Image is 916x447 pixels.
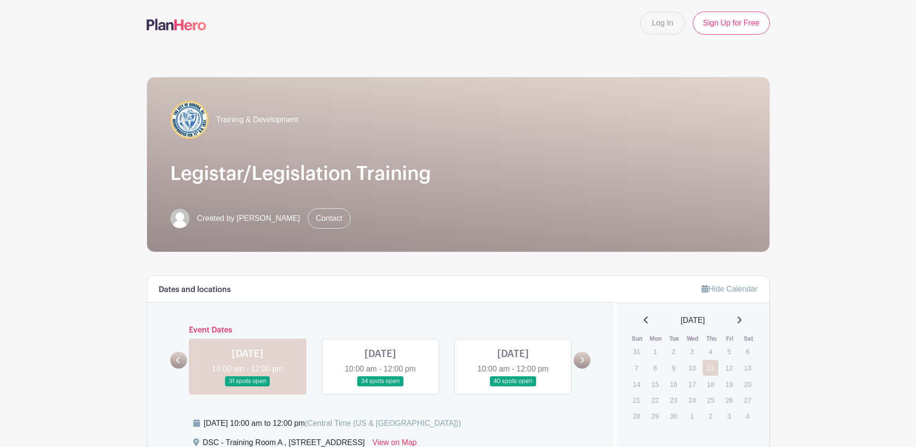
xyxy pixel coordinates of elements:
a: Sign Up for Free [693,12,769,35]
p: 31 [628,344,644,359]
h6: Event Dates [187,326,574,335]
p: 4 [740,409,755,423]
p: 4 [703,344,718,359]
p: 9 [665,360,681,375]
p: 3 [721,409,737,423]
p: 24 [684,393,700,408]
p: 26 [721,393,737,408]
span: [DATE] [681,315,705,326]
a: Hide Calendar [702,285,757,293]
a: 11 [703,360,718,376]
p: 2 [703,409,718,423]
th: Fri [721,334,740,344]
p: 27 [740,393,755,408]
th: Tue [665,334,684,344]
p: 30 [665,409,681,423]
p: 23 [665,393,681,408]
p: 5 [721,344,737,359]
span: (Central Time (US & [GEOGRAPHIC_DATA])) [305,419,461,427]
p: 10 [684,360,700,375]
p: 16 [665,377,681,392]
th: Wed [684,334,703,344]
h6: Dates and locations [159,285,231,294]
p: 22 [647,393,663,408]
p: 29 [647,409,663,423]
th: Mon [647,334,665,344]
p: 12 [721,360,737,375]
p: 28 [628,409,644,423]
div: [DATE] 10:00 am to 12:00 pm [204,418,461,429]
p: 15 [647,377,663,392]
p: 3 [684,344,700,359]
p: 14 [628,377,644,392]
p: 8 [647,360,663,375]
a: Contact [308,208,351,229]
span: Training & Development [216,114,299,126]
img: COA%20logo%20(2).jpg [170,101,209,139]
th: Thu [702,334,721,344]
img: default-ce2991bfa6775e67f084385cd625a349d9dcbb7a52a09fb2fda1e96e2d18dcdb.png [170,209,189,228]
th: Sat [739,334,758,344]
p: 13 [740,360,755,375]
a: Log In [640,12,685,35]
p: 1 [684,409,700,423]
p: 20 [740,377,755,392]
h1: Legistar/Legislation Training [170,162,746,185]
p: 21 [628,393,644,408]
p: 2 [665,344,681,359]
p: 17 [684,377,700,392]
p: 25 [703,393,718,408]
p: 19 [721,377,737,392]
span: Created by [PERSON_NAME] [197,213,300,224]
p: 7 [628,360,644,375]
img: logo-507f7623f17ff9eddc593b1ce0a138ce2505c220e1c5a4e2b4648c50719b7d32.svg [147,19,206,30]
p: 1 [647,344,663,359]
p: 6 [740,344,755,359]
p: 18 [703,377,718,392]
th: Sun [628,334,647,344]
